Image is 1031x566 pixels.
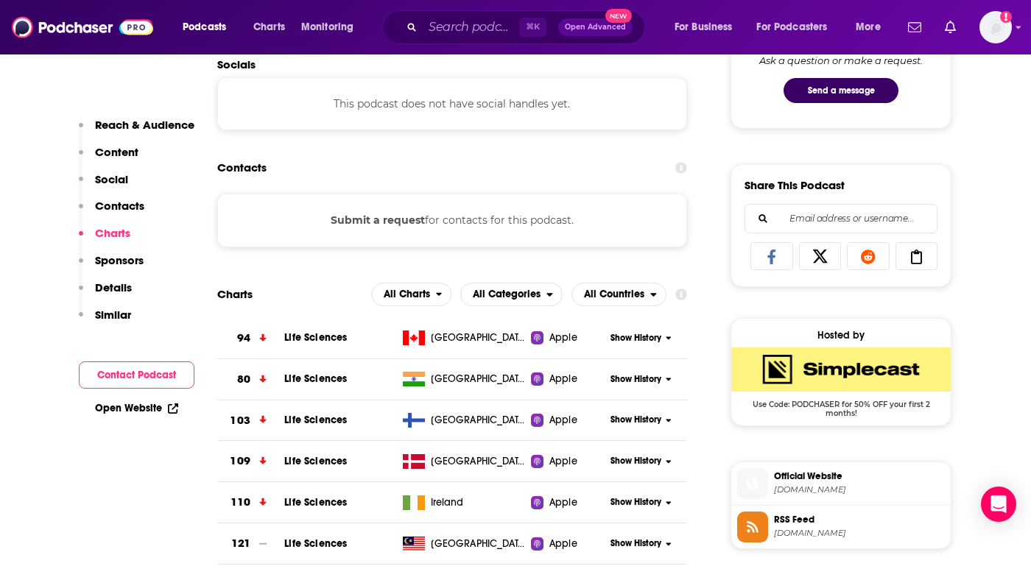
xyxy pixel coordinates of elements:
a: 121 [217,523,284,564]
a: 103 [217,400,284,441]
button: Show History [606,332,677,344]
span: Show History [610,332,661,344]
a: Ireland [397,495,532,510]
span: Finland [431,413,527,428]
span: Use Code: PODCHASER for 50% OFF your first 2 months! [731,392,951,418]
a: Share on Reddit [847,242,890,270]
span: For Podcasters [756,17,827,38]
button: Social [79,172,128,199]
span: Charts [253,17,285,38]
a: Show notifications dropdown [939,15,962,40]
span: Malaysia [431,537,527,551]
a: 109 [217,441,284,481]
svg: Add a profile image [1000,11,1012,23]
button: Submit a request [331,212,425,228]
span: Denmark [431,454,527,469]
span: For Business [675,17,733,38]
h3: 109 [230,453,250,470]
button: Reach & Audience [79,118,194,145]
button: open menu [291,15,373,39]
div: for contacts for this podcast. [217,194,687,247]
h2: Socials [217,57,687,71]
span: feeds.simplecast.com [774,528,945,539]
span: Apple [549,537,577,551]
a: Life Sciences [284,414,347,426]
img: User Profile [979,11,1012,43]
button: open menu [172,15,245,39]
a: SimpleCast Deal: Use Code: PODCHASER for 50% OFF your first 2 months! [731,347,951,417]
img: SimpleCast Deal: Use Code: PODCHASER for 50% OFF your first 2 months! [731,347,951,392]
div: This podcast does not have social handles yet. [217,77,687,130]
span: India [431,372,527,386]
a: Apple [531,330,605,345]
a: Share on Facebook [750,242,793,270]
h2: Countries [571,283,666,306]
span: All Charts [384,289,430,300]
a: Apple [531,537,605,551]
h3: 94 [237,330,250,347]
span: Official Website [774,470,945,483]
span: Apple [549,413,577,428]
button: Show History [606,414,677,426]
p: Charts [95,226,130,240]
button: open menu [664,15,751,39]
p: Contacts [95,199,144,213]
div: Ask a question or make a request. [759,54,923,66]
h2: Categories [460,283,563,306]
a: Charts [244,15,294,39]
button: open menu [460,283,563,306]
a: Copy Link [895,242,938,270]
button: Show History [606,496,677,509]
button: Send a message [784,78,898,103]
span: New [605,9,632,23]
a: Share on X/Twitter [799,242,842,270]
p: Content [95,145,138,159]
span: Life Sciences [284,537,347,550]
button: Details [79,280,132,308]
span: All Categories [473,289,541,300]
p: Similar [95,308,131,322]
a: Show notifications dropdown [902,15,927,40]
img: Podchaser - Follow, Share and Rate Podcasts [12,13,153,41]
p: Social [95,172,128,186]
h3: 121 [231,535,250,552]
a: RSS Feed[DOMAIN_NAME] [737,512,945,542]
div: Search followers [745,204,937,233]
a: Apple [531,495,605,510]
span: Show History [610,414,661,426]
a: Life Sciences [284,455,347,467]
a: [GEOGRAPHIC_DATA] [397,537,532,551]
button: open menu [747,15,849,39]
button: Charts [79,226,130,253]
h2: Contacts [217,154,267,182]
button: open menu [371,283,452,306]
button: Contact Podcast [79,361,194,389]
span: Podcasts [183,17,226,38]
button: Contacts [79,199,144,226]
h3: Share This Podcast [745,178,845,192]
button: Show History [606,373,677,386]
a: Life Sciences [284,331,347,344]
button: Similar [79,308,131,335]
div: Open Intercom Messenger [981,487,1016,522]
button: open menu [571,283,666,306]
h2: Charts [217,287,253,301]
a: [GEOGRAPHIC_DATA] [397,372,532,386]
span: clinical-trialblazers.simplecast.com [774,484,945,495]
button: Show History [606,455,677,467]
button: Show History [606,537,677,550]
div: Hosted by [731,329,951,342]
span: Apple [549,372,577,386]
button: Show profile menu [979,11,1012,43]
a: Apple [531,372,605,386]
span: Apple [549,495,577,510]
span: Show History [610,496,661,509]
p: Reach & Audience [95,118,194,132]
a: [GEOGRAPHIC_DATA] [397,413,532,428]
a: [GEOGRAPHIC_DATA] [397,330,532,345]
a: Apple [531,413,605,428]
